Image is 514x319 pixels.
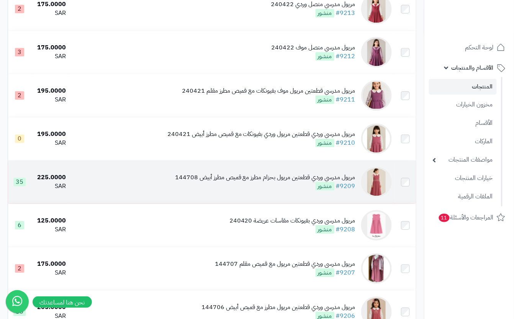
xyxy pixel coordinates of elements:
span: 2 [15,91,24,100]
div: SAR [34,139,66,147]
span: 35 [13,178,26,186]
span: المراجعات والأسئلة [438,212,494,223]
span: منشور [316,52,334,61]
a: #9207 [336,268,355,277]
div: مريول مدرسي وردي قطعتين مريول مع قميص مقلم 144707 [215,260,355,268]
a: خيارات المنتجات [429,170,497,186]
a: الأقسام [429,115,497,131]
div: مريول مدرسي وردي قطعتين مريول وردي بفيونكات مع قميص مطرز أبيض 240421 [167,130,355,139]
div: 195.0000 [34,130,66,139]
img: مريول مدرسي وردي قطعتين مريول بحزام مطرز مع قميص مطرز أبيض 144708 [361,167,392,197]
span: منشور [316,225,334,234]
span: لوحة التحكم [465,42,494,53]
span: منشور [316,95,334,104]
div: 225.0000 [34,173,66,182]
span: 11 [439,214,450,222]
div: مريول مدرسي وردي قطعتين مريول مطرز مع قميص أبيض 144706 [201,303,355,312]
div: SAR [34,182,66,191]
div: 205.0000 [34,303,66,312]
img: مريول مدرسي وردي بفيونكات مقاسات عريضة 240420 [361,210,392,240]
span: منشور [316,139,334,147]
a: مواصفات المنتجات [429,152,497,168]
a: الماركات [429,133,497,150]
span: 6 [15,221,24,229]
span: منشور [316,182,334,190]
a: #9212 [336,52,355,61]
div: SAR [34,268,66,277]
a: #9208 [336,225,355,234]
a: #9209 [336,182,355,191]
a: #9210 [336,138,355,147]
a: المنتجات [429,79,497,95]
div: SAR [34,9,66,18]
img: مريول مدرسي متصل موف 240422 [361,37,392,67]
a: #9213 [336,8,355,18]
div: مريول مدرسي وردي بفيونكات مقاسات عريضة 240420 [229,216,355,225]
div: مريول مدرسي قطعتين مريول موف بفيونكات مع قميص مطرز مقلم 240421 [182,87,355,95]
a: لوحة التحكم [429,38,509,57]
span: 2 [15,5,24,13]
a: المراجعات والأسئلة11 [429,208,509,227]
a: الملفات الرقمية [429,188,497,205]
div: 125.0000 [34,216,66,225]
a: #9211 [336,95,355,104]
span: 0 [15,134,24,143]
div: مريول مدرسي متصل موف 240422 [272,43,355,52]
span: منشور [316,268,334,277]
span: الأقسام والمنتجات [452,62,494,73]
a: مخزون الخيارات [429,97,497,113]
span: 3 [15,48,24,56]
img: مريول مدرسي وردي قطعتين مريول مع قميص مقلم 144707 [361,253,392,284]
div: 195.0000 [34,87,66,95]
span: 2 [15,264,24,273]
div: SAR [34,95,66,104]
img: logo-2.png [462,15,507,31]
span: منشور [316,9,334,17]
img: مريول مدرسي وردي قطعتين مريول وردي بفيونكات مع قميص مطرز أبيض 240421 [361,123,392,154]
div: مريول مدرسي وردي قطعتين مريول بحزام مطرز مع قميص مطرز أبيض 144708 [175,173,355,182]
div: 175.0000 [34,43,66,52]
div: 175.0000 [34,260,66,268]
img: مريول مدرسي قطعتين مريول موف بفيونكات مع قميص مطرز مقلم 240421 [361,80,392,111]
div: SAR [34,52,66,61]
div: SAR [34,225,66,234]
